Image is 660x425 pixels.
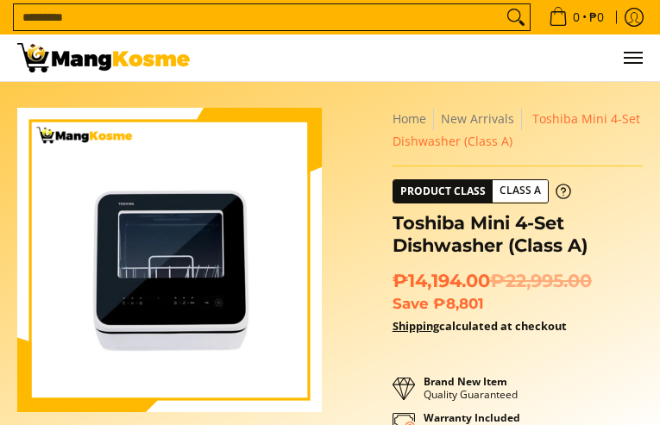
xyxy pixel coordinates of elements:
[393,295,429,312] span: Save
[424,374,507,389] strong: Brand New Item
[393,110,640,149] span: Toshiba Mini 4-Set Dishwasher (Class A)
[490,270,592,292] del: ₱22,995.00
[393,110,426,127] a: Home
[17,43,190,72] img: Toshiba Mini Dishwasher: Small Appliances Deal l Mang Kosme
[393,108,643,153] nav: Breadcrumbs
[17,108,322,412] img: Toshiba Mini 4-Set Dishwasher (Class A)
[502,4,530,30] button: Search
[424,410,520,425] strong: Warranty Included
[207,34,643,81] ul: Customer Navigation
[393,212,643,257] h1: Toshiba Mini 4-Set Dishwasher (Class A)
[622,34,643,81] button: Menu
[587,11,607,23] span: ₱0
[544,8,609,27] span: •
[570,11,582,23] span: 0
[393,180,493,203] span: Product Class
[393,318,567,334] strong: calculated at checkout
[424,375,518,401] p: Quality Guaranteed
[393,318,439,334] a: Shipping
[433,295,484,312] span: ₱8,801
[207,34,643,81] nav: Main Menu
[393,270,592,292] span: ₱14,194.00
[393,179,571,203] a: Product Class Class A
[493,180,548,202] span: Class A
[441,110,514,127] a: New Arrivals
